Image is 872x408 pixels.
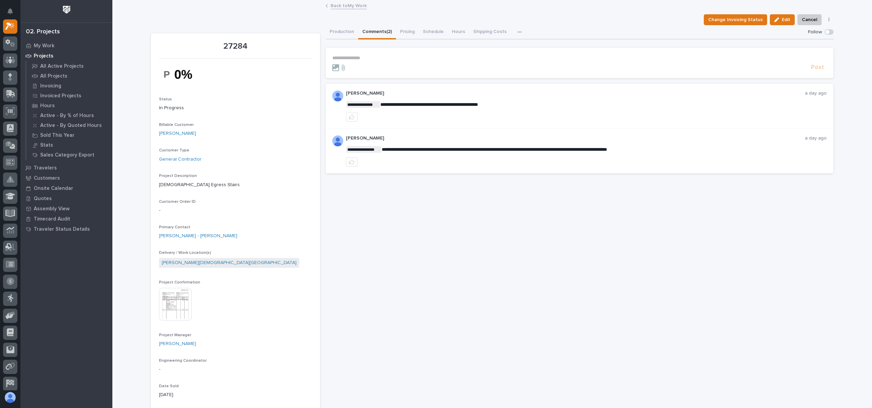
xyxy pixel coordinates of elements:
[26,91,112,100] a: Invoiced Projects
[802,16,817,24] span: Cancel
[34,53,53,59] p: Projects
[34,216,70,222] p: Timecard Audit
[805,91,827,96] p: a day ago
[26,150,112,160] a: Sales Category Export
[159,280,200,284] span: Project Confirmation
[20,203,112,214] a: Assembly View
[346,91,805,96] p: [PERSON_NAME]
[26,61,112,71] a: All Active Projects
[708,16,763,24] span: Change Invoicing Status
[34,43,54,49] p: My Work
[20,40,112,51] a: My Work
[20,214,112,224] a: Timecard Audit
[3,4,17,18] button: Notifications
[34,206,69,212] p: Assembly View
[26,140,112,150] a: Stats
[40,142,53,148] p: Stats
[326,25,358,39] button: Production
[3,390,17,405] button: users-avatar
[159,232,237,240] a: [PERSON_NAME] - [PERSON_NAME]
[40,103,55,109] p: Hours
[159,359,207,363] span: Engineering Coordinator
[26,111,112,120] a: Active - By % of Hours
[332,91,343,101] img: AOh14GhUnP333BqRmXh-vZ-TpYZQaFVsuOFmGre8SRZf2A=s96-c
[782,17,790,23] span: Edit
[26,71,112,81] a: All Projects
[159,63,210,86] img: e6d-hw3GD1D-4jXzHg96nBEGHBT1y-yJNLCNoGsyluE
[40,73,67,79] p: All Projects
[358,25,396,39] button: Comments (2)
[40,123,102,129] p: Active - By Quoted Hours
[159,251,211,255] span: Delivery / Work Location(s)
[20,183,112,193] a: Onsite Calendar
[20,193,112,203] a: Quotes
[34,185,73,192] p: Onsite Calendar
[331,1,367,9] a: Back toMy Work
[805,135,827,141] p: a day ago
[20,51,112,61] a: Projects
[9,8,17,19] div: Notifications
[159,391,312,398] p: [DATE]
[40,113,94,119] p: Active - By % of Hours
[346,113,358,121] button: like this post
[159,207,312,214] p: -
[811,64,824,71] span: Post
[704,14,767,25] button: Change Invoicing Status
[159,123,194,127] span: Billable Customer
[34,196,52,202] p: Quotes
[159,200,196,204] span: Customer Order ID
[159,384,179,388] span: Date Sold
[419,25,448,39] button: Schedule
[159,366,312,373] p: -
[34,226,90,232] p: Traveler Status Details
[26,101,112,110] a: Hours
[159,148,189,152] span: Customer Type
[20,173,112,183] a: Customers
[40,132,75,138] p: Sold This Year
[26,120,112,130] a: Active - By Quoted Hours
[159,333,191,337] span: Project Manager
[159,181,312,189] p: [DEMOGRAPHIC_DATA] Egress Stairs
[159,156,202,163] a: General Contractor
[26,81,112,91] a: Invoicing
[34,175,60,181] p: Customers
[808,29,822,35] p: Follow
[159,225,190,229] span: Primary Contact
[40,83,61,89] p: Invoicing
[396,25,419,39] button: Pricing
[40,152,94,158] p: Sales Category Export
[159,174,197,178] span: Project Description
[34,165,57,171] p: Travelers
[469,25,511,39] button: Shipping Costs
[40,93,81,99] p: Invoiced Projects
[20,224,112,234] a: Traveler Status Details
[159,97,172,101] span: Status
[159,104,312,112] p: In Progress
[332,135,343,146] img: AOh14GjTRfkD1oUMcB0TemJ99d1W6S72D1qI3y53uSh2WIfob9-94IqIlJUlukijh7zEU6q04HSlcabwtpdPkUfvSgFdPLuR9...
[159,42,312,51] p: 27284
[346,135,805,141] p: [PERSON_NAME]
[159,340,196,347] a: [PERSON_NAME]
[808,64,827,71] button: Post
[770,14,795,25] button: Edit
[162,259,297,266] a: [PERSON_NAME][DEMOGRAPHIC_DATA][GEOGRAPHIC_DATA]
[346,158,358,166] button: like this post
[26,28,60,36] div: 02. Projects
[60,3,73,16] img: Workspace Logo
[448,25,469,39] button: Hours
[20,163,112,173] a: Travelers
[159,130,196,137] a: [PERSON_NAME]
[40,63,84,69] p: All Active Projects
[797,14,822,25] button: Cancel
[26,130,112,140] a: Sold This Year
